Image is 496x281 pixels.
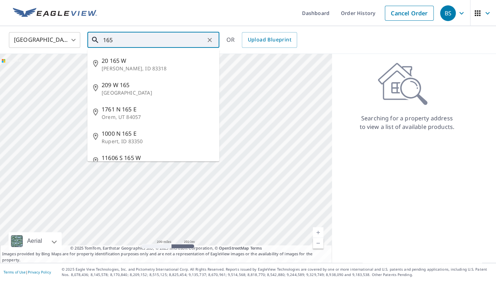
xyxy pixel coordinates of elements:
[25,232,44,250] div: Aerial
[70,245,262,251] span: © 2025 TomTom, Earthstar Geographics SIO, © 2025 Microsoft Corporation, ©
[226,32,297,48] div: OR
[102,114,214,121] p: Orem, UT 84057
[359,114,455,131] p: Searching for a property address to view a list of available products.
[102,138,214,145] p: Rupert, ID 83350
[219,245,249,251] a: OpenStreetMap
[4,270,51,274] p: |
[102,105,214,114] span: 1761 N 165 E
[102,129,214,138] span: 1000 N 165 E
[13,8,97,19] img: EV Logo
[102,154,214,162] span: 11606 S 165 W
[247,35,291,44] span: Upload Blueprint
[9,232,62,250] div: Aerial
[242,32,297,48] a: Upload Blueprint
[102,65,214,72] p: [PERSON_NAME], ID 83318
[28,270,51,275] a: Privacy Policy
[102,81,214,89] span: 209 W 165
[313,227,323,238] a: Current Level 5, Zoom In
[102,56,214,65] span: 20 165 W
[250,245,262,251] a: Terms
[9,30,80,50] div: [GEOGRAPHIC_DATA]
[440,5,456,21] div: BS
[62,267,492,277] p: © 2025 Eagle View Technologies, Inc. and Pictometry International Corp. All Rights Reserved. Repo...
[385,6,434,21] a: Cancel Order
[313,238,323,249] a: Current Level 5, Zoom Out
[4,270,26,275] a: Terms of Use
[103,30,205,50] input: Search by address or latitude-longitude
[102,89,214,96] p: [GEOGRAPHIC_DATA]
[205,35,215,45] button: Clear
